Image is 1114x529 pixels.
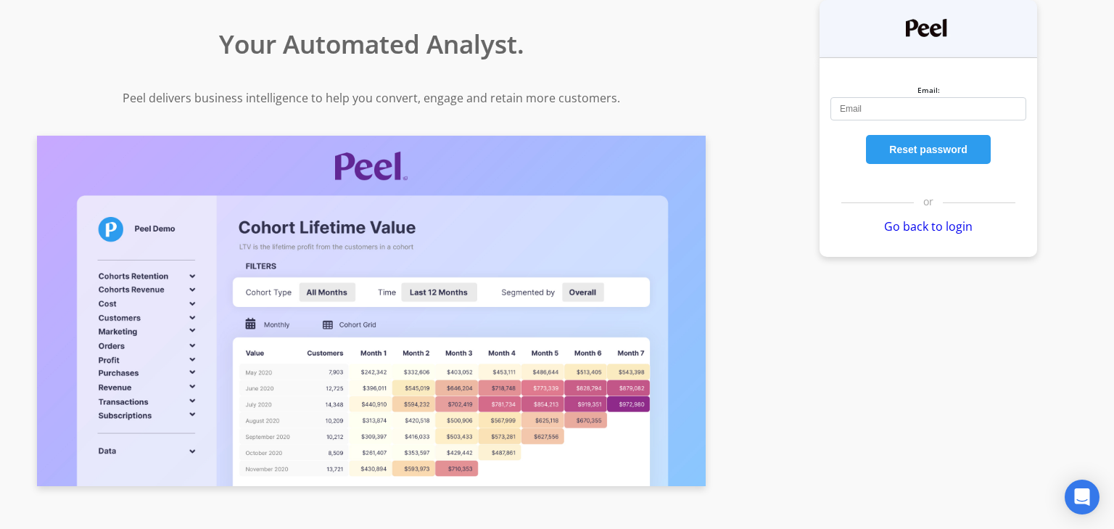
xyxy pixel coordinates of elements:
[37,136,706,487] img: Screenshot of Peel
[914,193,943,210] span: or
[830,97,1026,120] input: Email
[906,19,951,37] img: Peel
[866,135,991,164] button: Reset password
[917,85,940,95] label: Email:
[884,218,973,234] a: Go back to login
[1065,480,1099,514] div: Open Intercom Messenger
[7,89,735,107] p: Peel delivers business intelligence to help you convert, engage and retain more customers.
